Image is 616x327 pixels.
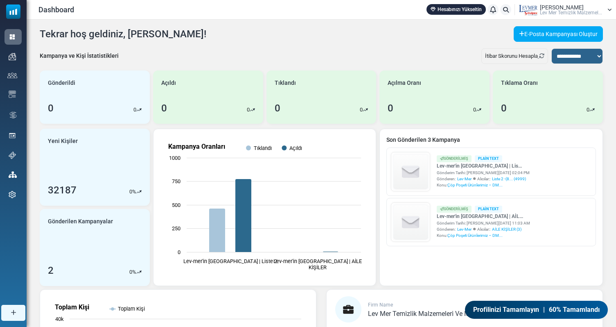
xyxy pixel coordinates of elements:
text: 0 [178,249,181,255]
a: Liste 2 -(8... (4999) [492,176,526,182]
span: Çöp Poşeti Ürünlerimiz – DM... [447,233,503,238]
span: | [543,305,545,315]
text: 250 [172,225,181,232]
span: Profilinizi Tamamlayın [473,305,539,315]
p: 0 [473,106,476,114]
text: Toplam Kişi [118,306,145,312]
a: E-Posta Kampanyası Oluştur [514,26,603,42]
span: Firm Name [368,302,393,308]
div: İtibar Skorunu Hesapla [481,48,548,64]
a: Hesabınızı Yükseltin [426,4,486,15]
img: email-templates-icon.svg [9,91,16,98]
span: [PERSON_NAME] [540,5,584,10]
a: Lev-mer'in [GEOGRAPHIC_DATA] | Lis... [437,162,530,170]
span: Lev Mer Temi̇zli̇k Malzemel... [540,10,602,15]
img: contacts-icon.svg [7,73,17,78]
div: Gönderen: Alıcılar:: [437,226,530,232]
p: 0 [587,106,589,114]
p: 0 [360,106,363,114]
a: Profilinizi Tamamlayın | 60% Tamamlandı [465,301,608,319]
div: Kampanya ve Kişi İstatistikleri [40,52,119,60]
a: Yeni Kişiler 32187 0% [40,129,150,206]
img: campaigns-icon.png [9,53,16,60]
div: 32187 [48,183,77,198]
span: Dashboard [38,4,74,15]
div: Gönderilmiş [437,206,472,213]
text: Lev-mer'in [GEOGRAPHIC_DATA] | AİLE KİŞİLER [273,258,361,270]
span: Açıldı [161,79,176,87]
a: Refresh Stats [538,53,544,59]
img: settings-icon.svg [9,191,16,198]
span: Lev-Mer [457,176,472,182]
div: 0 [388,101,393,116]
span: Açılma Oranı [388,79,421,87]
div: Konu: [437,232,530,238]
text: 500 [172,202,181,208]
span: Çöp Poşeti Ürünlerimiz – DM... [447,183,503,187]
img: workflow.svg [9,110,18,120]
div: % [129,268,142,276]
p: 0 [129,268,132,276]
div: % [129,188,142,196]
div: Gönderim Tarihi: [PERSON_NAME][DATE] 02:04 PM [437,170,530,176]
img: support-icon.svg [9,152,16,159]
div: Gönderilmiş [437,155,472,162]
div: Konu: [437,182,530,188]
div: Plain Text [475,155,502,162]
span: Lev-Mer [457,226,472,232]
img: landing_pages.svg [9,132,16,139]
a: Lev Mer Temi̇zli̇k Malzemeleri̇ Ve Maki̇nalari San Ti̇c Ltd şti̇ [368,311,538,317]
div: 2 [48,263,54,278]
text: Kampanya Oranları [168,143,225,150]
p: 0 [129,188,132,196]
div: 0 [48,101,54,116]
a: Lev-mer'in [GEOGRAPHIC_DATA] | AİL... [437,213,530,220]
text: Toplam Kişi [55,303,89,311]
h4: Tekrar hoş geldiniz, [PERSON_NAME]! [40,28,206,40]
p: 0 [247,106,250,114]
span: Gönderildi [48,79,75,87]
a: User Logo [PERSON_NAME] Lev Mer Temi̇zli̇k Malzemel... [517,4,612,16]
span: Yeni Kişiler [48,137,78,145]
text: 750 [172,178,181,184]
text: Açıldı [289,145,302,151]
div: 0 [275,101,280,116]
img: dashboard-icon-active.svg [9,33,16,41]
text: Lev-mer'in [GEOGRAPHIC_DATA] | Liste 2 [183,258,277,264]
span: Tıklama Oranı [501,79,538,87]
div: 0 [161,101,167,116]
span: Tıklandı [275,79,296,87]
img: mailsoftly_icon_blue_white.svg [6,5,20,19]
span: Lev Mer Temi̇zli̇k Malzemeleri̇ Ve Maki̇nalari San Ti̇c Ltd şti̇ [368,310,538,318]
a: Son Gönderilen 3 Kampanya [386,136,596,144]
a: AİLE KİŞİLER (3) [492,226,521,232]
div: Gönderim Tarihi: [PERSON_NAME][DATE] 11:03 AM [437,220,530,226]
div: Plain Text [475,206,502,213]
p: 0 [133,106,136,114]
svg: Kampanya Oranları [160,136,369,279]
text: Tıklandı [254,145,272,151]
text: 40k [55,316,64,322]
img: User Logo [517,4,538,16]
span: 60% Tamamlandı [549,305,600,315]
span: Gönderilen Kampanyalar [48,217,113,226]
div: 0 [501,101,507,116]
text: 1000 [169,155,181,161]
div: Gönderen: Alıcılar:: [437,176,530,182]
